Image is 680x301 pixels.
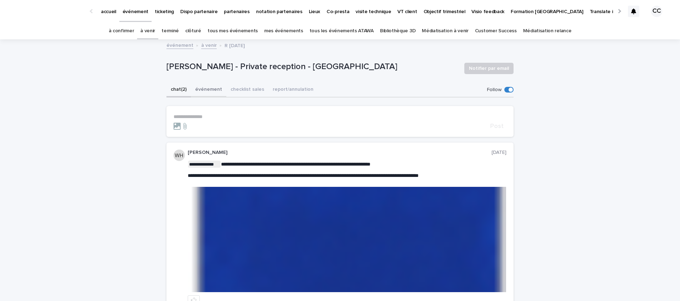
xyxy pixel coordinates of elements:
a: tous mes événements [208,23,258,39]
a: à venir [201,41,217,49]
a: événement [166,41,193,49]
a: Customer Success [475,23,517,39]
button: événement [191,83,226,97]
button: chat (2) [166,83,191,97]
a: mes événements [264,23,303,39]
p: Follow [487,87,501,93]
a: à venir [140,23,155,39]
p: [PERSON_NAME] [188,150,492,156]
button: Notifier par email [464,63,514,74]
button: report/annulation [268,83,318,97]
a: Médiatisation relance [523,23,572,39]
span: Post [490,123,504,129]
button: checklist sales [226,83,268,97]
img: Ls34BcGeRexTGTNfXpUC [14,4,83,18]
p: [PERSON_NAME] - Private reception - [GEOGRAPHIC_DATA] [166,62,459,72]
a: terminé [161,23,179,39]
a: à confirmer [109,23,134,39]
a: clôturé [185,23,201,39]
button: Post [487,123,506,129]
p: [DATE] [492,150,506,156]
a: Bibliothèque 3D [380,23,415,39]
p: R [DATE] [225,41,245,49]
span: Notifier par email [469,65,509,72]
a: tous les événements ATAWA [310,23,374,39]
div: CC [651,6,662,17]
a: Médiatisation à venir [422,23,469,39]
